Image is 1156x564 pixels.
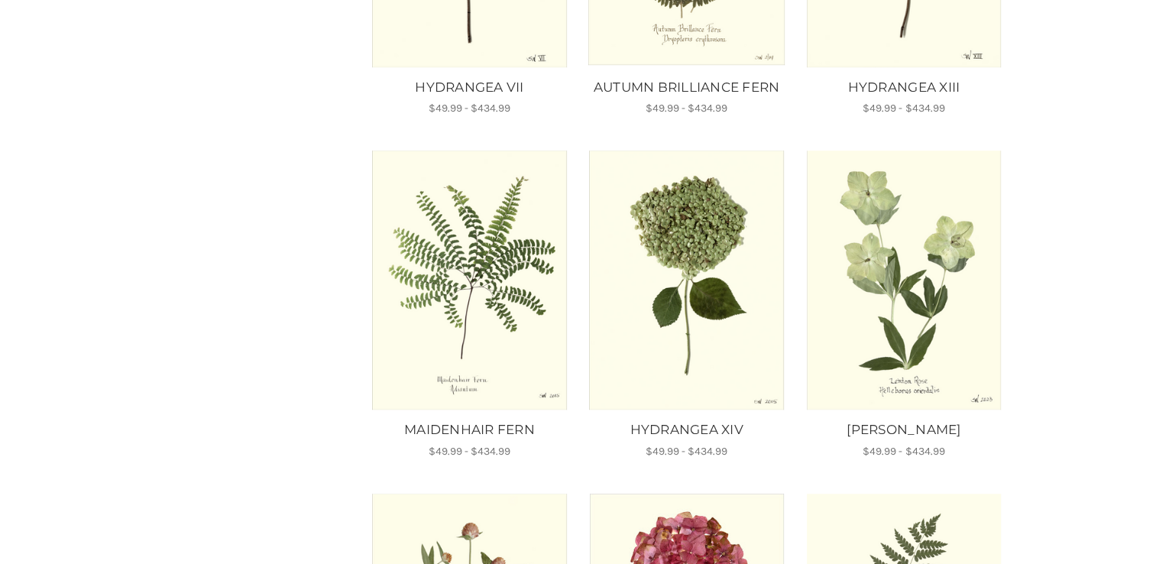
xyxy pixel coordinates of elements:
a: MAIDENHAIR FERN, Price range from $49.99 to $434.99 [369,420,570,440]
span: $49.99 - $434.99 [863,102,944,115]
img: Unframed [588,151,785,410]
a: HYDRANGEA XIV, Price range from $49.99 to $434.99 [586,420,787,440]
img: Unframed [371,151,568,410]
a: AUTUMN BRILLIANCE FERN, Price range from $49.99 to $434.99 [586,78,787,98]
a: LENTON ROSE, Price range from $49.99 to $434.99 [803,420,1004,440]
a: HYDRANGEA VII, Price range from $49.99 to $434.99 [369,78,570,98]
span: $49.99 - $434.99 [429,445,510,458]
span: $49.99 - $434.99 [646,102,727,115]
span: $49.99 - $434.99 [863,445,944,458]
span: $49.99 - $434.99 [646,445,727,458]
a: HYDRANGEA XIV, Price range from $49.99 to $434.99 [588,151,785,410]
a: MAIDENHAIR FERN, Price range from $49.99 to $434.99 [371,151,568,410]
span: $49.99 - $434.99 [429,102,510,115]
a: HYDRANGEA XIII, Price range from $49.99 to $434.99 [803,78,1004,98]
a: LENTON ROSE, Price range from $49.99 to $434.99 [805,151,1002,410]
img: Unframed [805,151,1002,410]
